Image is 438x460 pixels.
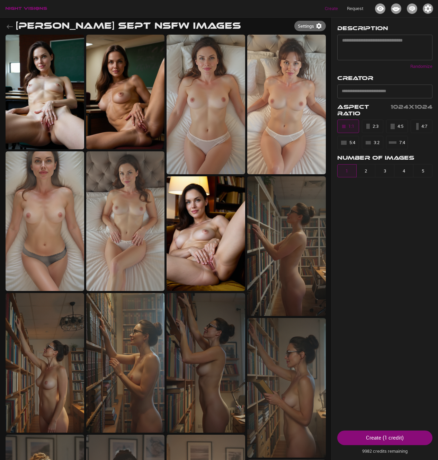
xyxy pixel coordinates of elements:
img: logo [6,7,47,10]
button: 4:5 [386,120,408,133]
p: Randomize [410,63,432,70]
img: I-66 - Fawks Sept NSFW Images [167,293,245,433]
img: I-68 - Fawks Sept NSFW Images [6,293,84,433]
div: 4:5 [391,122,403,130]
img: I-7 - Fawks Sept NSFW Images [167,176,245,291]
img: I-65 - Fawks Sept NSFW Images [247,318,326,458]
button: Create (1 credit) [337,431,432,445]
h1: [PERSON_NAME] Sept NSFW Images [16,21,241,31]
a: Collabs [404,5,420,11]
img: Icon [375,3,385,14]
a: Creators [388,5,404,11]
div: 3:2 [366,139,379,147]
p: Request [347,5,363,12]
button: 5 [413,164,432,178]
img: Icon [423,3,433,14]
div: 1:1 [342,122,354,130]
img: I-9 - Fawks Sept NSFW Images [6,35,84,149]
img: I-72 - Fawks Sept NSFW Images [247,35,326,174]
button: Icon [404,1,420,16]
button: 2 [356,164,376,178]
button: 7:4 [386,136,408,149]
p: Create [325,5,338,12]
img: I-70 - Fawks Sept NSFW Images [86,151,165,291]
img: I-73 - Fawks Sept NSFW Images [167,35,245,174]
button: 1:1 [337,120,359,133]
img: I-71 - Fawks Sept NSFW Images [6,151,84,291]
h3: Number of Images [337,155,432,164]
div: 7:4 [389,139,405,147]
h3: Description [337,25,388,35]
button: Icon [388,1,404,16]
button: Settings [294,21,326,32]
button: 4 [394,164,413,178]
div: Create ( 1 credit ) [366,433,404,442]
a: Projects [372,5,388,11]
button: 2:3 [362,120,384,133]
button: Icon [372,1,388,16]
h3: Aspect Ratio [337,104,391,120]
div: 2:3 [366,122,378,130]
div: 5:4 [341,139,355,147]
img: Icon [407,3,417,14]
h3: Creator [337,75,373,85]
button: Icon [420,1,436,16]
img: I-8 - Fawks Sept NSFW Images [86,35,165,149]
h3: 1024x1024 [391,104,432,120]
button: 4:7 [411,120,432,133]
button: 3:2 [362,136,384,149]
div: 4:7 [416,122,427,130]
img: I-69 - Fawks Sept NSFW Images [247,176,326,316]
button: 1 [337,164,357,178]
img: I-67 - Fawks Sept NSFW Images [86,293,165,433]
img: Icon [391,3,401,14]
button: 5:4 [337,136,359,149]
p: 9982 credits remaining [337,445,432,455]
button: 3 [375,164,394,178]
